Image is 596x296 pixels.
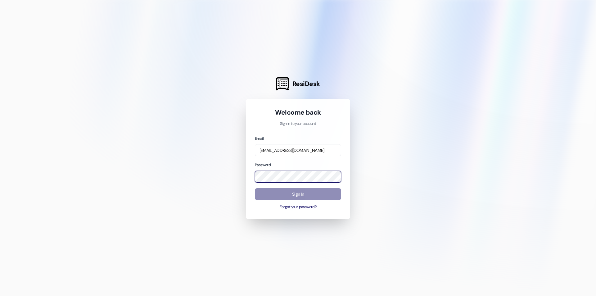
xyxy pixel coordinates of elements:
button: Sign In [255,188,341,200]
label: Email [255,136,264,141]
p: Sign in to your account [255,121,341,127]
span: ResiDesk [292,80,320,88]
button: Forgot your password? [255,204,341,210]
input: name@example.com [255,144,341,156]
img: ResiDesk Logo [276,77,289,90]
label: Password [255,162,271,167]
h1: Welcome back [255,108,341,117]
